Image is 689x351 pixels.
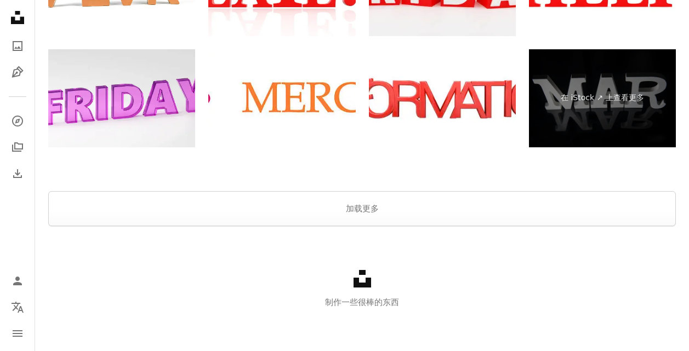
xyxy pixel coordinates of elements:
img: 3d Black friday written with glass effect on grey background. Sales promotional concept. [48,49,195,147]
button: 加载更多 [48,191,676,226]
img: Thank you Pink Orange [208,49,355,147]
a: 照片 [7,35,29,57]
button: 语言 [7,296,29,318]
a: 登录 / 注册 [7,270,29,292]
a: 收集 [7,136,29,158]
a: 下载历史 [7,163,29,185]
a: Home — Unsplash [7,7,29,31]
p: 制作一些很棒的东西 [35,296,689,309]
a: 探讨 [7,110,29,132]
img: information 3d render red [369,49,516,147]
a: 插图 [7,61,29,83]
button: 菜单 [7,323,29,344]
a: 在 iStock ↗ 上查看更多 [529,49,676,147]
